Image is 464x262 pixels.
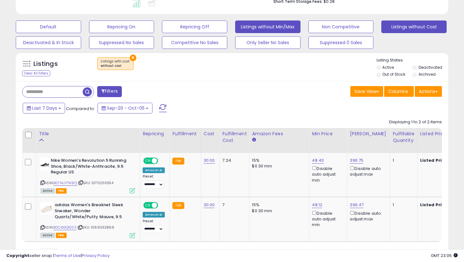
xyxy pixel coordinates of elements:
[431,253,458,259] span: 2025-10-13 23:06 GMT
[222,202,244,208] div: 7
[393,131,414,144] div: Fulfillable Quantity
[143,131,167,137] div: Repricing
[39,131,137,137] div: Title
[382,72,405,77] label: Out of Stock
[350,157,363,164] a: 396.75
[97,86,122,97] button: Filters
[381,20,447,33] button: Listings without Cost
[101,59,130,68] span: Listings with cost :
[40,202,135,237] div: ASIN:
[144,203,152,208] span: ON
[222,131,247,144] div: Fulfillment Cost
[56,233,67,238] span: FBA
[312,157,324,164] a: 48.40
[388,88,408,95] span: Columns
[32,105,57,111] span: Last 7 Days
[350,131,387,137] div: [PERSON_NAME]
[143,174,165,189] div: Preset:
[143,219,165,233] div: Preset:
[235,20,300,33] button: Listings without Min/Max
[204,202,215,208] a: 30.00
[16,36,81,49] button: Deactivated & In Stock
[235,36,300,49] button: Only Seller No Sales
[382,65,394,70] label: Active
[89,20,154,33] button: Repricing On
[78,180,113,185] span: | SKU: 1070203354
[6,253,110,259] div: seller snap | |
[157,158,167,164] span: OFF
[415,86,442,97] button: Actions
[143,212,165,218] div: Amazon AI
[384,86,414,97] button: Columns
[420,202,449,208] b: Listed Price:
[312,202,322,208] a: 48.12
[377,57,449,63] p: Listing States:
[53,180,77,186] a: B07NLV7W8Q
[172,202,184,209] small: FBA
[157,203,167,208] span: OFF
[312,210,342,228] div: Disable auto adjust min
[204,157,215,164] a: 30.00
[252,158,304,163] div: 15%
[420,157,449,163] b: Listed Price:
[66,106,95,112] span: Compared to:
[53,225,76,230] a: B0CKMQ1GS3
[16,20,81,33] button: Default
[308,36,374,49] button: Suppressed 0 Sales
[252,137,256,143] small: Amazon Fees.
[162,20,227,33] button: Repricing Off
[33,60,58,68] h5: Listings
[89,36,154,49] button: Suppressed No Sales
[172,158,184,165] small: FBA
[252,131,306,137] div: Amazon Fees
[350,202,364,208] a: 396.47
[77,225,114,230] span: | SKU: 1069332866
[252,163,304,169] div: $0.30 min
[56,188,67,194] span: FBA
[222,158,244,163] div: 7.24
[82,253,110,259] a: Privacy Policy
[144,158,152,164] span: ON
[101,64,130,68] div: without cost
[98,103,152,114] button: Sep-29 - Oct-05
[22,70,50,76] div: Clear All Filters
[40,202,53,215] img: 312WwV2XToL._SL40_.jpg
[107,105,145,111] span: Sep-29 - Oct-05
[252,202,304,208] div: 15%
[40,233,55,238] span: All listings currently available for purchase on Amazon
[130,55,136,61] button: ×
[350,210,385,222] div: Disable auto adjust max
[40,158,49,170] img: 31jiWFcssmL._SL40_.jpg
[40,158,135,193] div: ASIN:
[55,202,131,221] b: adidas Women's Breaknet Sleek Sneaker, Wonder Quartz/White/Putty Mauve, 9.5
[252,208,304,214] div: $0.30 min
[40,188,55,194] span: All listings currently available for purchase on Amazon
[312,165,342,183] div: Disable auto adjust min
[204,131,217,137] div: Cost
[308,20,374,33] button: Non Competitive
[419,65,442,70] label: Deactivated
[162,36,227,49] button: Competitive No Sales
[23,103,65,114] button: Last 7 Days
[350,86,383,97] button: Save View
[389,119,442,125] div: Displaying 1 to 2 of 2 items
[393,202,412,208] div: 1
[350,165,385,177] div: Disable auto adjust max
[393,158,412,163] div: 1
[419,72,436,77] label: Archived
[312,131,344,137] div: Min Price
[143,167,165,173] div: Amazon AI
[6,253,29,259] strong: Copyright
[51,158,128,177] b: Nike Women's Revolution 5 Running Shoe, Black/White-Anthracite, 9.5 Regular US
[54,253,81,259] a: Terms of Use
[172,131,198,137] div: Fulfillment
